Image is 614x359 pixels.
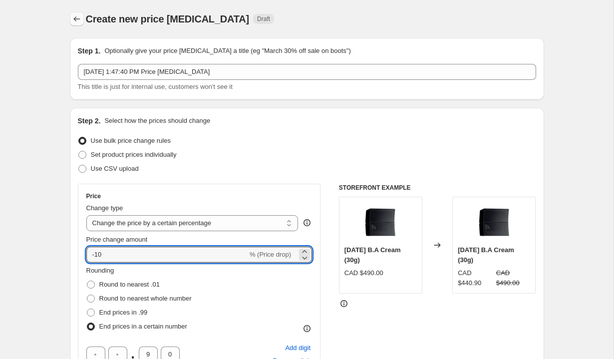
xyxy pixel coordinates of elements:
span: Rounding [86,267,114,274]
span: Draft [257,15,270,23]
h6: STOREFRONT EXAMPLE [339,184,536,192]
span: Price change amount [86,236,148,243]
div: help [302,218,312,228]
input: -15 [86,247,248,263]
div: CAD $490.00 [344,268,383,278]
span: [DATE] B.A Cream (30g) [458,246,514,264]
div: CAD $440.90 [458,268,492,288]
span: Use bulk price change rules [91,137,171,144]
strike: CAD $490.00 [496,268,531,288]
span: Create new price [MEDICAL_DATA] [86,13,250,24]
span: Round to nearest .01 [99,281,160,288]
span: Add digit [285,343,310,353]
span: Set product prices individually [91,151,177,158]
span: [DATE] B.A Cream (30g) [344,246,401,264]
p: Select how the prices should change [104,116,210,126]
p: Optionally give your price [MEDICAL_DATA] a title (eg "March 30% off sale on boots") [104,46,350,56]
span: % (Price drop) [250,251,291,258]
input: 30% off holiday sale [78,64,536,80]
button: Price change jobs [70,12,84,26]
span: End prices in .99 [99,309,148,316]
h2: Step 2. [78,116,101,126]
h3: Price [86,192,101,200]
img: d53cf4eff4345d4fa2199ba35e2658ba_625x625_8c291ab2-905c-45c1-ad44-3b1f81fc6d1d_80x.jpg [360,202,400,242]
span: Use CSV upload [91,165,139,172]
h2: Step 1. [78,46,101,56]
img: d53cf4eff4345d4fa2199ba35e2658ba_625x625_8c291ab2-905c-45c1-ad44-3b1f81fc6d1d_80x.jpg [474,202,514,242]
span: Round to nearest whole number [99,295,192,302]
span: This title is just for internal use, customers won't see it [78,83,233,90]
span: End prices in a certain number [99,323,187,330]
span: Change type [86,204,123,212]
button: Add placeholder [284,342,312,355]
